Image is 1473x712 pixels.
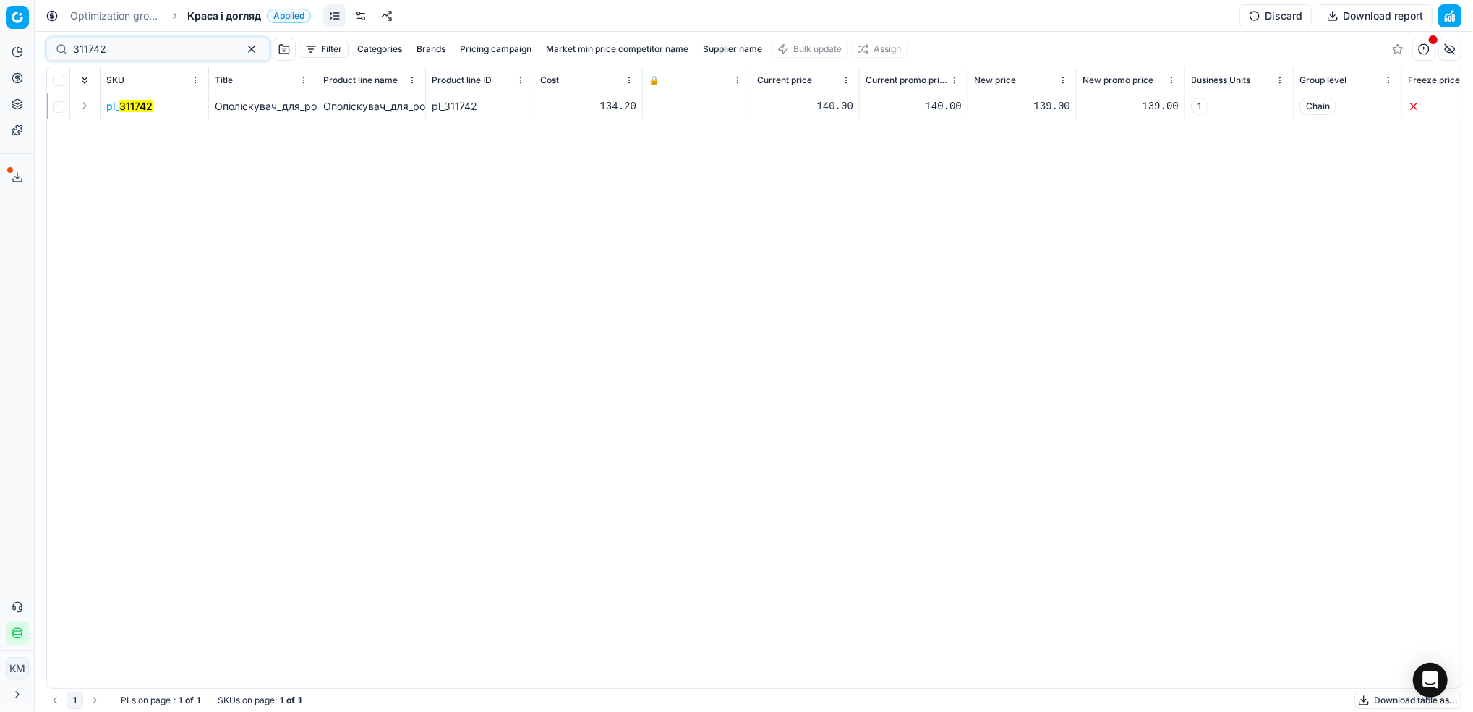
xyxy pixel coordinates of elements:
[1413,663,1448,698] div: Open Intercom Messenger
[298,695,302,706] strong: 1
[432,75,492,86] span: Product line ID
[73,42,231,56] input: Search by SKU or title
[649,75,659,86] span: 🔒
[1299,98,1336,115] span: Chain
[286,695,295,706] strong: of
[351,41,408,58] button: Categories
[540,41,694,58] button: Market min price competitor name
[121,695,200,706] div: :
[432,99,528,114] div: pl_311742
[106,99,153,114] span: pl_
[7,658,28,679] span: КM
[70,9,311,23] nav: breadcrumb
[1318,4,1433,27] button: Download report
[215,75,233,86] span: Title
[866,75,947,86] span: Current promo price
[121,695,171,706] span: PLs on page
[106,75,124,86] span: SKU
[187,9,261,23] span: Краса і догляд
[187,9,311,23] span: Краса і доглядApplied
[1083,99,1179,114] div: 139.00
[757,75,812,86] span: Current price
[974,75,1016,86] span: New price
[1239,4,1312,27] button: Discard
[179,695,182,706] strong: 1
[1083,75,1153,86] span: New promo price
[454,41,537,58] button: Pricing campaign
[6,657,29,680] button: КM
[771,41,848,58] button: Bulk update
[540,99,636,114] div: 134.20
[299,41,349,58] button: Filter
[1299,75,1346,86] span: Group level
[323,75,398,86] span: Product line name
[974,99,1070,114] div: 139.00
[1191,75,1250,86] span: Business Units
[86,692,103,709] button: Go to next page
[197,695,200,706] strong: 1
[1408,75,1460,86] span: Freeze price
[540,75,559,86] span: Cost
[67,692,83,709] button: 1
[76,97,93,114] button: Expand
[70,9,163,23] a: Optimization groups
[76,72,93,89] button: Expand all
[119,100,153,112] mark: 311742
[185,695,194,706] strong: of
[215,100,620,112] span: Ополіскувач_для_ротової_порожнини_Listerine_Свіжа_М'ята_М'який_смак_500_мл
[757,99,853,114] div: 140.00
[851,41,908,58] button: Assign
[46,692,103,709] nav: pagination
[106,99,153,114] button: pl_311742
[411,41,451,58] button: Brands
[218,695,277,706] span: SKUs on page :
[866,99,962,114] div: 140.00
[267,9,311,23] span: Applied
[1191,98,1208,115] span: 1
[697,41,768,58] button: Supplier name
[280,695,283,706] strong: 1
[323,99,419,114] div: Ополіскувач_для_ротової_порожнини_Listerine_Свіжа_М'ята_М'який_смак_500_мл
[1354,692,1461,709] button: Download table as...
[46,692,64,709] button: Go to previous page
